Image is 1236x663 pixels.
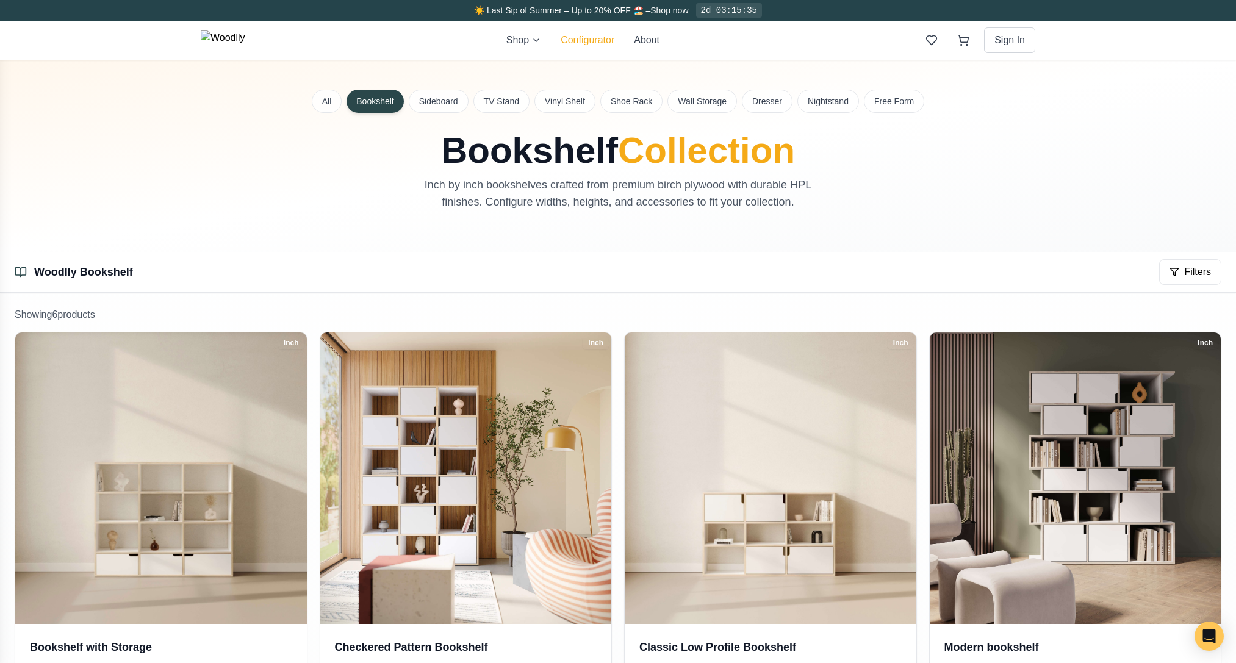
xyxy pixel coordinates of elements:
[312,90,342,113] button: All
[930,332,1221,624] img: Modern bookshelf
[345,132,891,169] h1: Bookshelf
[30,639,292,656] h3: Bookshelf with Storage
[347,90,403,113] button: Bookshelf
[797,90,859,113] button: Nightstand
[15,307,1221,322] p: Showing 6 product s
[1159,259,1221,285] button: Filters
[201,30,245,50] img: Woodlly
[583,336,609,349] div: Inch
[561,33,614,48] button: Configurator
[34,266,133,278] a: Woodlly Bookshelf
[650,5,688,15] a: Shop now
[625,332,916,624] img: Classic Low Profile Bookshelf
[984,27,1035,53] button: Sign In
[15,332,307,624] img: Bookshelf with Storage
[534,90,595,113] button: Vinyl Shelf
[1192,336,1218,349] div: Inch
[742,90,792,113] button: Dresser
[413,176,823,210] p: Inch by inch bookshelves crafted from premium birch plywood with durable HPL finishes. Configure ...
[944,639,1207,656] h3: Modern bookshelf
[618,130,795,171] span: Collection
[634,33,659,48] button: About
[600,90,663,113] button: Shoe Rack
[888,336,914,349] div: Inch
[474,5,650,15] span: ☀️ Last Sip of Summer – Up to 20% OFF 🏖️ –
[506,33,541,48] button: Shop
[1195,622,1224,651] div: Open Intercom Messenger
[409,90,469,113] button: Sideboard
[1184,265,1211,279] span: Filters
[473,90,530,113] button: TV Stand
[864,90,924,113] button: Free Form
[335,639,597,656] h3: Checkered Pattern Bookshelf
[278,336,304,349] div: Inch
[696,3,762,18] div: 2d 03:15:35
[639,639,902,656] h3: Classic Low Profile Bookshelf
[320,332,612,624] img: Checkered Pattern Bookshelf
[667,90,737,113] button: Wall Storage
